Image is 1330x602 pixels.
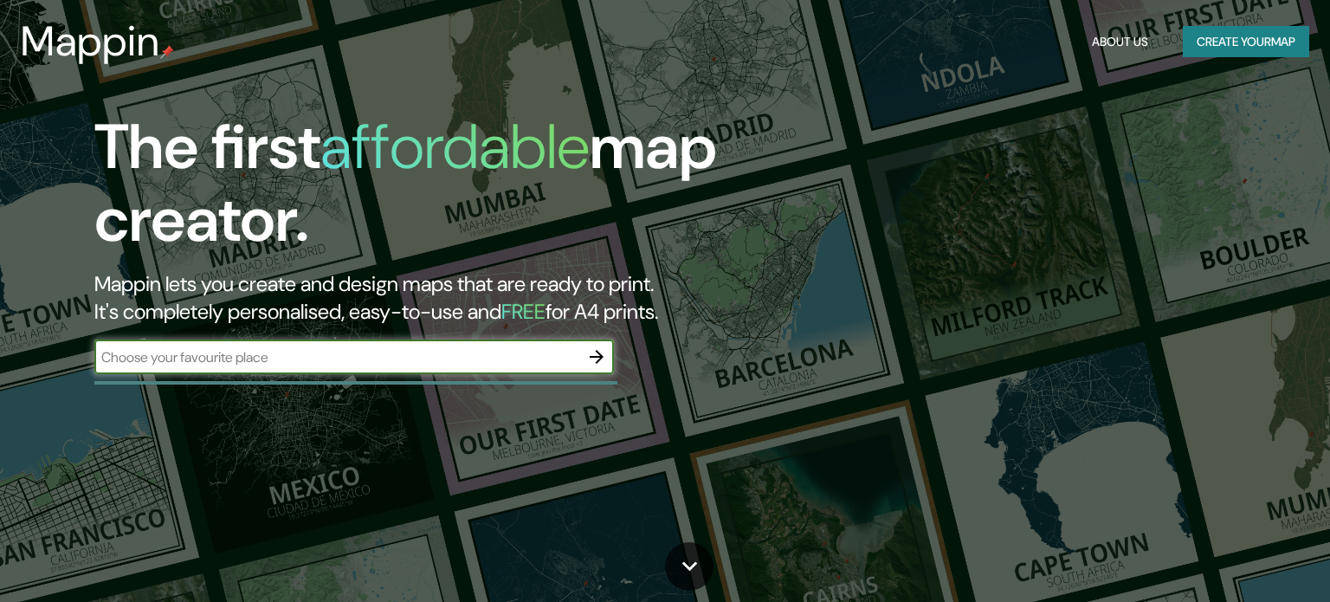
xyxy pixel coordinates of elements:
img: mappin-pin [160,45,174,59]
h2: Mappin lets you create and design maps that are ready to print. It's completely personalised, eas... [94,270,759,326]
button: About Us [1085,26,1155,58]
h1: affordable [320,107,590,187]
button: Create yourmap [1183,26,1309,58]
h3: Mappin [21,17,160,66]
h1: The first map creator. [94,111,759,270]
input: Choose your favourite place [94,347,579,367]
h5: FREE [501,298,546,325]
